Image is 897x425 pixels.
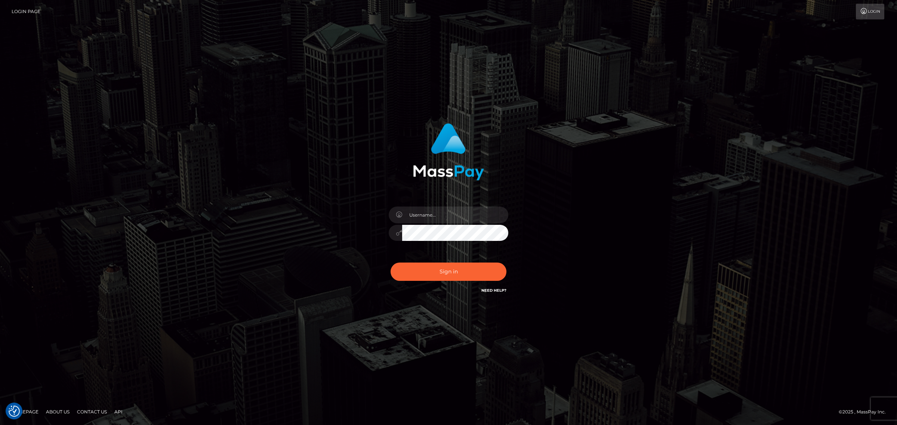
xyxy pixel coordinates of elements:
a: About Us [43,406,73,418]
button: Consent Preferences [9,406,20,417]
a: Need Help? [481,288,506,293]
img: MassPay Login [413,123,484,180]
button: Sign in [391,263,506,281]
div: © 2025 , MassPay Inc. [839,408,891,416]
a: Login [856,4,884,19]
a: Contact Us [74,406,110,418]
img: Revisit consent button [9,406,20,417]
a: Homepage [8,406,41,418]
a: Login Page [12,4,40,19]
input: Username... [402,207,508,223]
a: API [111,406,126,418]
